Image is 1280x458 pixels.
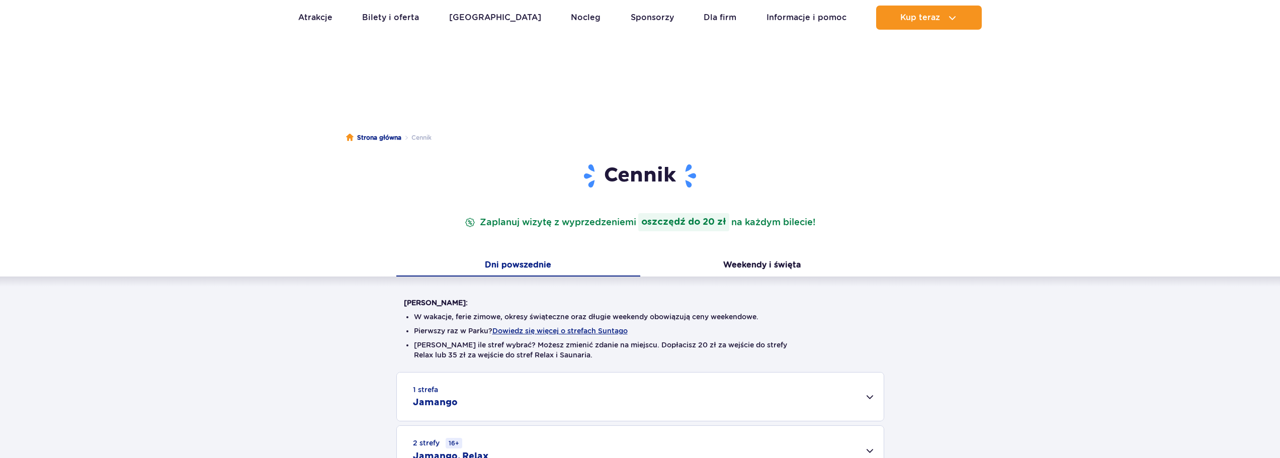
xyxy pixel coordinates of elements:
[298,6,332,30] a: Atrakcje
[401,133,432,143] li: Cennik
[414,326,867,336] li: Pierwszy raz w Parku?
[396,255,640,277] button: Dni powszednie
[413,385,438,395] small: 1 strefa
[766,6,846,30] a: Informacje i pomoc
[492,327,628,335] button: Dowiedz się więcej o strefach Suntago
[631,6,674,30] a: Sponsorzy
[638,213,729,231] strong: oszczędź do 20 zł
[900,13,940,22] span: Kup teraz
[404,163,877,189] h1: Cennik
[414,312,867,322] li: W wakacje, ferie zimowe, okresy świąteczne oraz długie weekendy obowiązują ceny weekendowe.
[346,133,401,143] a: Strona główna
[446,438,462,448] small: 16+
[404,299,468,307] strong: [PERSON_NAME]:
[704,6,736,30] a: Dla firm
[571,6,601,30] a: Nocleg
[362,6,419,30] a: Bilety i oferta
[640,255,884,277] button: Weekendy i święta
[413,397,458,409] h2: Jamango
[463,213,817,231] p: Zaplanuj wizytę z wyprzedzeniem na każdym bilecie!
[876,6,982,30] button: Kup teraz
[449,6,541,30] a: [GEOGRAPHIC_DATA]
[413,438,462,448] small: 2 strefy
[414,340,867,360] li: [PERSON_NAME] ile stref wybrać? Możesz zmienić zdanie na miejscu. Dopłacisz 20 zł za wejście do s...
